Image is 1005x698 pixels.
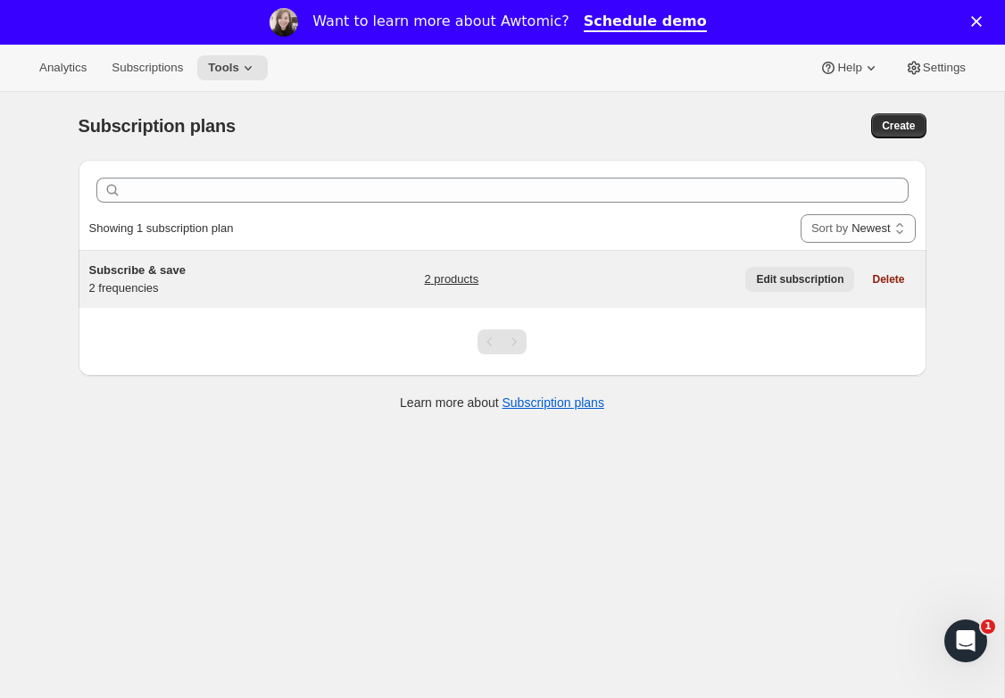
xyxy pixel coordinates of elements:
[400,394,604,411] p: Learn more about
[208,61,239,75] span: Tools
[944,619,987,662] iframe: Intercom live chat
[502,395,604,410] a: Subscription plans
[745,267,854,292] button: Edit subscription
[197,55,268,80] button: Tools
[312,12,569,30] div: Want to learn more about Awtomic?
[981,619,995,634] span: 1
[424,270,478,288] a: 2 products
[89,262,312,297] div: 2 frequencies
[478,329,527,354] nav: Pagination
[79,116,236,136] span: Subscription plans
[872,272,904,287] span: Delete
[971,16,989,27] div: Close
[837,61,861,75] span: Help
[756,272,843,287] span: Edit subscription
[89,263,186,277] span: Subscribe & save
[584,12,707,32] a: Schedule demo
[89,221,234,235] span: Showing 1 subscription plan
[112,61,183,75] span: Subscriptions
[923,61,966,75] span: Settings
[871,113,926,138] button: Create
[861,267,915,292] button: Delete
[29,55,97,80] button: Analytics
[882,119,915,133] span: Create
[809,55,890,80] button: Help
[39,61,87,75] span: Analytics
[270,8,298,37] img: Profile image for Emily
[101,55,194,80] button: Subscriptions
[894,55,976,80] button: Settings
